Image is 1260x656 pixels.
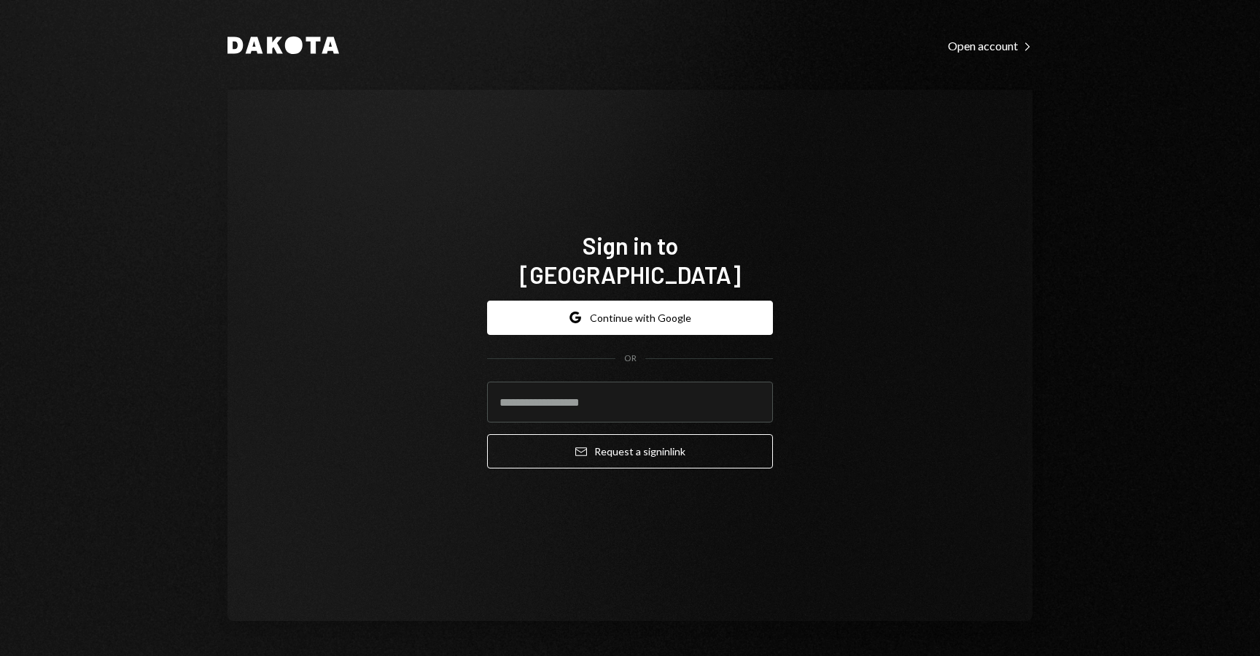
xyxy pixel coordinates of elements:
a: Open account [948,37,1032,53]
div: Open account [948,39,1032,53]
div: OR [624,352,637,365]
button: Request a signinlink [487,434,773,468]
button: Continue with Google [487,301,773,335]
h1: Sign in to [GEOGRAPHIC_DATA] [487,231,773,289]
